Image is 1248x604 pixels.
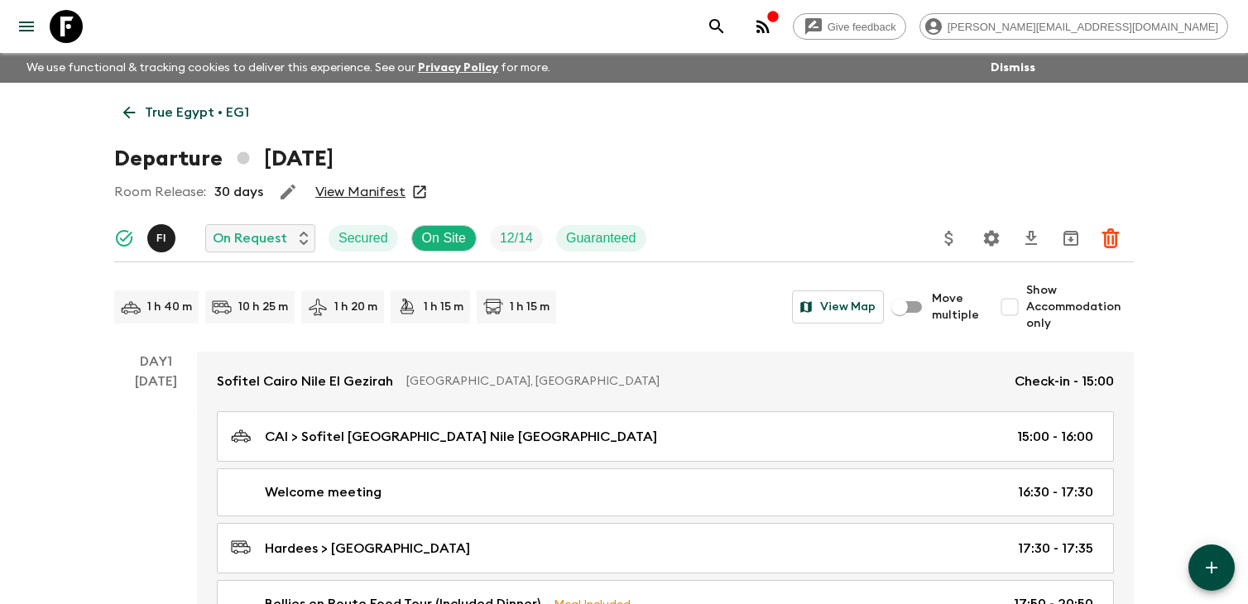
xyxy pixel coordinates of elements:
[20,53,557,83] p: We use functional & tracking cookies to deliver this experience. See our for more.
[793,13,906,40] a: Give feedback
[156,232,166,245] p: F I
[424,299,463,315] p: 1 h 15 m
[315,184,406,200] a: View Manifest
[265,427,657,447] p: CAI > Sofitel [GEOGRAPHIC_DATA] Nile [GEOGRAPHIC_DATA]
[217,411,1114,462] a: CAI > Sofitel [GEOGRAPHIC_DATA] Nile [GEOGRAPHIC_DATA]15:00 - 16:00
[500,228,533,248] p: 12 / 14
[418,62,498,74] a: Privacy Policy
[933,222,966,255] button: Update Price, Early Bird Discount and Costs
[986,56,1039,79] button: Dismiss
[114,228,134,248] svg: Synced Successfully
[114,142,334,175] h1: Departure [DATE]
[265,482,382,502] p: Welcome meeting
[1054,222,1087,255] button: Archive (Completed, Cancelled or Unsynced Departures only)
[217,372,393,391] p: Sofitel Cairo Nile El Gezirah
[411,225,477,252] div: On Site
[114,96,258,129] a: True Egypt • EG1
[334,299,377,315] p: 1 h 20 m
[932,290,980,324] span: Move multiple
[147,229,179,242] span: Faten Ibrahim
[818,21,905,33] span: Give feedback
[114,352,197,372] p: Day 1
[1018,482,1093,502] p: 16:30 - 17:30
[1015,222,1048,255] button: Download CSV
[566,228,636,248] p: Guaranteed
[217,523,1114,573] a: Hardees > [GEOGRAPHIC_DATA]17:30 - 17:35
[197,352,1134,411] a: Sofitel Cairo Nile El Gezirah[GEOGRAPHIC_DATA], [GEOGRAPHIC_DATA]Check-in - 15:00
[490,225,543,252] div: Trip Fill
[265,539,470,558] p: Hardees > [GEOGRAPHIC_DATA]
[147,299,192,315] p: 1 h 40 m
[422,228,466,248] p: On Site
[1017,427,1093,447] p: 15:00 - 16:00
[938,21,1227,33] span: [PERSON_NAME][EMAIL_ADDRESS][DOMAIN_NAME]
[145,103,249,122] p: True Egypt • EG1
[338,228,388,248] p: Secured
[406,373,1001,390] p: [GEOGRAPHIC_DATA], [GEOGRAPHIC_DATA]
[329,225,398,252] div: Secured
[213,228,287,248] p: On Request
[1015,372,1114,391] p: Check-in - 15:00
[238,299,288,315] p: 10 h 25 m
[1026,282,1134,332] span: Show Accommodation only
[1018,539,1093,558] p: 17:30 - 17:35
[147,224,179,252] button: FI
[10,10,43,43] button: menu
[792,290,884,324] button: View Map
[700,10,733,43] button: search adventures
[214,182,263,202] p: 30 days
[510,299,550,315] p: 1 h 15 m
[975,222,1008,255] button: Settings
[919,13,1228,40] div: [PERSON_NAME][EMAIL_ADDRESS][DOMAIN_NAME]
[217,468,1114,516] a: Welcome meeting16:30 - 17:30
[114,182,206,202] p: Room Release:
[1094,222,1127,255] button: Delete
